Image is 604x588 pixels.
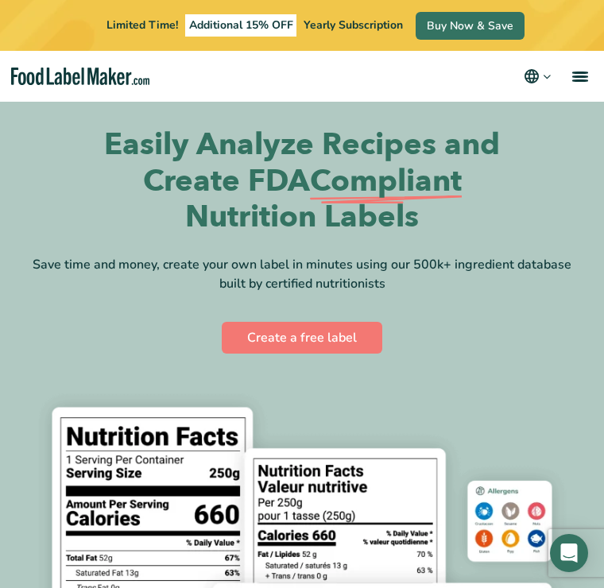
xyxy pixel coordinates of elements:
[416,12,525,40] a: Buy Now & Save
[103,127,501,236] h1: Easily Analyze Recipes and Create FDA Nutrition Labels
[222,322,382,354] a: Create a free label
[550,534,588,572] div: Open Intercom Messenger
[304,17,403,33] span: Yearly Subscription
[106,17,178,33] span: Limited Time!
[553,51,604,102] a: menu
[185,14,297,37] span: Additional 15% OFF
[25,255,579,293] div: Save time and money, create your own label in minutes using our 500k+ ingredient database built b...
[310,164,462,200] span: Compliant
